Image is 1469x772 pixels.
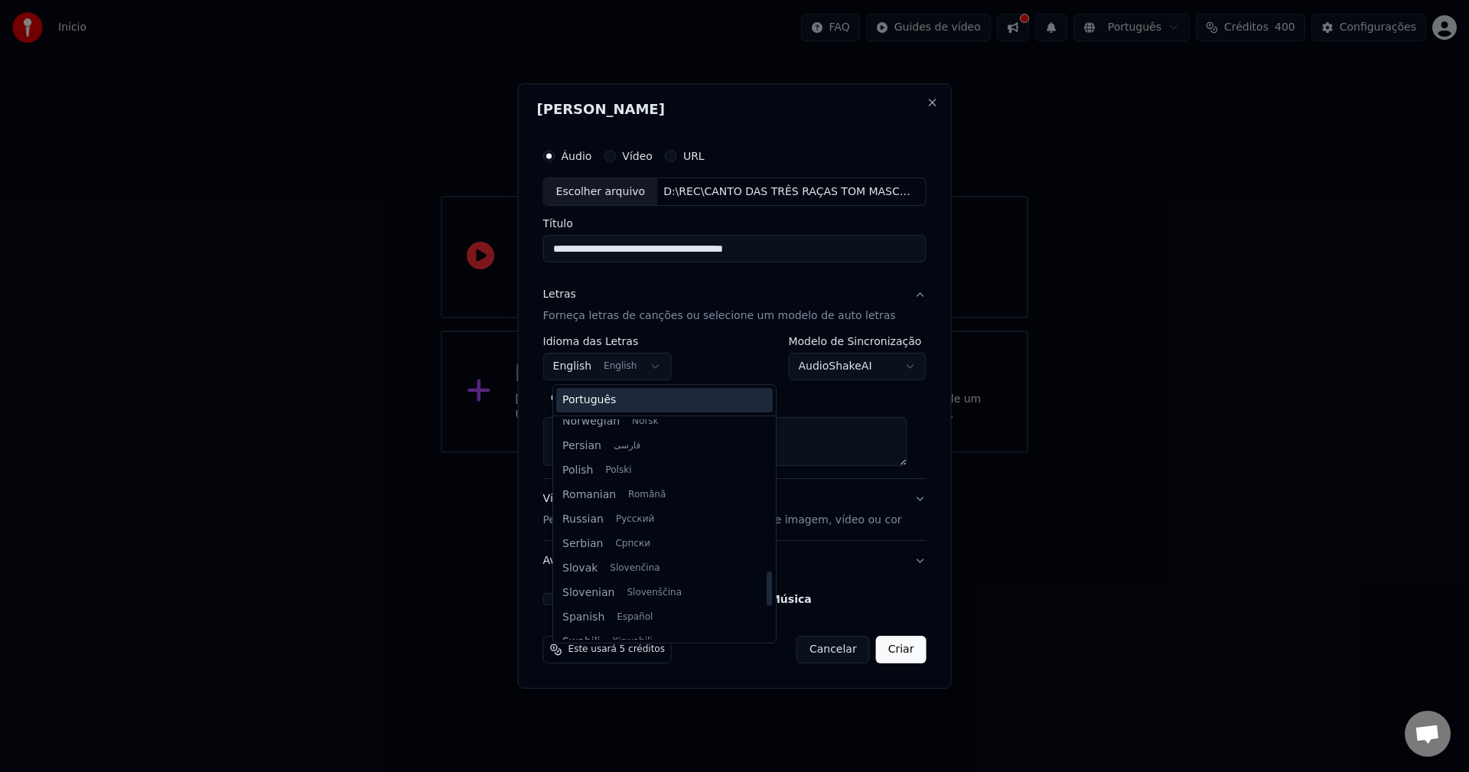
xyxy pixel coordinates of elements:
[615,538,650,550] span: Српски
[562,610,604,625] span: Spanish
[562,463,593,478] span: Polish
[617,611,653,624] span: Español
[616,513,654,526] span: Русский
[562,512,604,527] span: Russian
[614,440,640,452] span: فارسی
[627,587,682,599] span: Slovenščina
[562,487,616,503] span: Romanian
[562,561,598,576] span: Slovak
[562,585,614,601] span: Slovenian
[610,562,660,575] span: Slovenčina
[562,414,620,429] span: Norwegian
[562,393,616,408] span: Português
[632,415,658,428] span: Norsk
[562,634,600,650] span: Swahili
[612,636,652,648] span: Kiswahili
[562,438,601,454] span: Persian
[562,536,603,552] span: Serbian
[628,489,666,501] span: Română
[605,464,631,477] span: Polski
